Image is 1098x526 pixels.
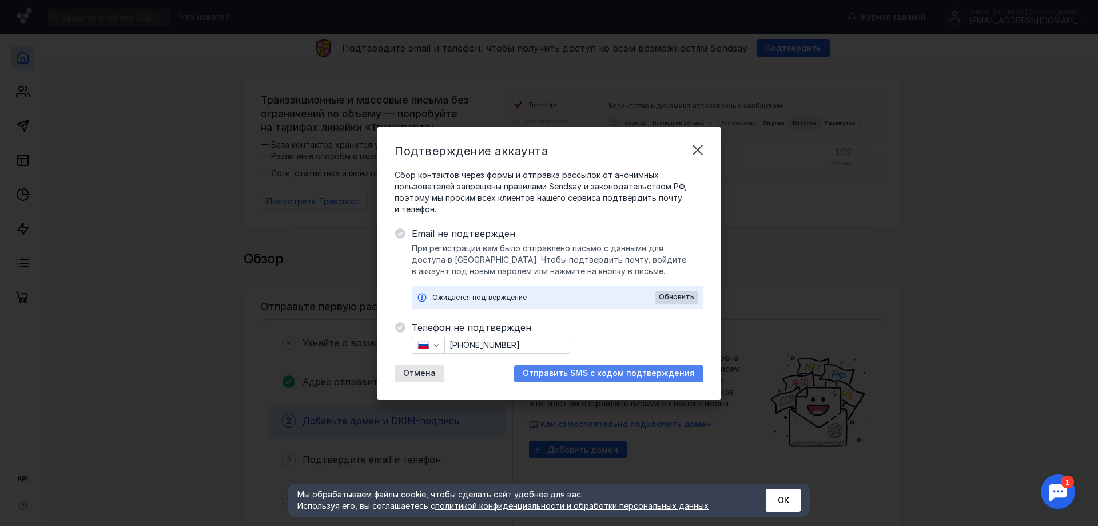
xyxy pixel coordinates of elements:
[412,227,703,240] span: Email не подтвержден
[403,369,436,378] span: Отмена
[395,144,548,158] span: Подтверждение аккаунта
[395,365,444,382] button: Отмена
[412,321,703,334] span: Телефон не подтвержден
[435,501,709,511] a: политикой конфиденциальности и обработки персональных данных
[766,489,801,512] button: ОК
[395,169,703,215] span: Сбор контактов через формы и отправка рассылок от анонимных пользователей запрещены правилами Sen...
[514,365,703,382] button: Отправить SMS с кодом подтверждения
[412,243,703,277] span: При регистрации вам было отправлено письмо с данными для доступа в [GEOGRAPHIC_DATA]. Чтобы подтв...
[432,292,655,303] div: Ожидается подтверждение
[26,7,39,19] div: 1
[659,293,694,301] span: Обновить
[655,291,698,304] button: Обновить
[297,489,738,512] div: Мы обрабатываем файлы cookie, чтобы сделать сайт удобнее для вас. Используя его, вы соглашаетесь c
[523,369,695,378] span: Отправить SMS с кодом подтверждения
